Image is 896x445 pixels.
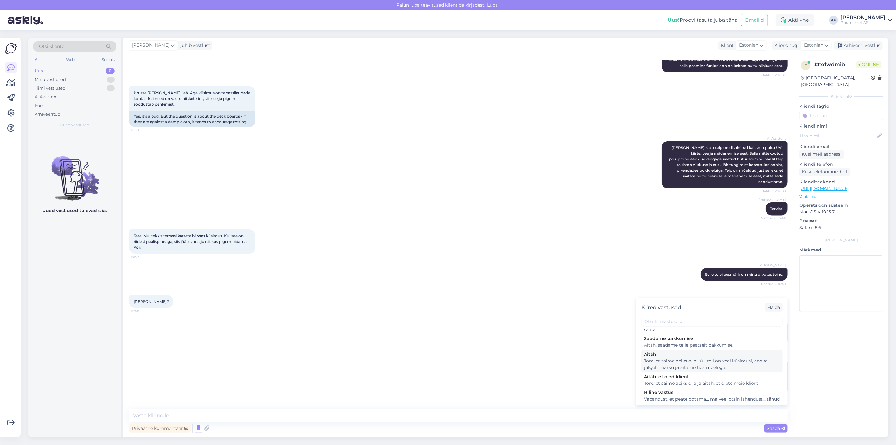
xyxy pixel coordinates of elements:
[841,20,885,25] div: Puumarket AS
[739,42,758,49] span: Estonian
[799,218,883,224] p: Brauser
[799,194,883,199] p: Vaata edasi ...
[131,254,155,259] span: 16:47
[841,15,885,20] div: [PERSON_NAME]
[5,43,17,55] img: Askly Logo
[134,299,169,304] span: [PERSON_NAME]?
[644,358,780,371] div: Tore, et saime abiks olla. Kui teil on veel küsimusi, andke julgelt märku ja aitame hea meelega.
[799,150,844,159] div: Küsi meiliaadressi
[60,122,89,128] span: Uued vestlused
[856,61,882,68] span: Online
[35,77,66,83] div: Minu vestlused
[644,380,780,387] div: Tore, et saime abiks olla ja aitäh, et olete meie klient!
[799,168,850,176] div: Küsi telefoninumbrit
[799,94,883,99] div: Kliendi info
[799,224,883,231] p: Safari 18.6
[668,16,738,24] div: Proovi tasuta juba täna:
[767,425,785,431] span: Saada
[641,304,681,311] div: Kiired vastused
[761,189,786,194] span: Nähtud ✓ 16:38
[762,136,786,141] span: AI Assistent
[35,68,43,74] div: Uus
[772,42,799,49] div: Klienditugi
[106,68,115,74] div: 0
[644,389,780,396] div: Hiline vastus
[776,14,814,26] div: Aktiivne
[799,161,883,168] p: Kliendi telefon
[834,41,883,50] div: Arhiveeri vestlus
[761,73,786,78] span: Nähtud ✓ 16:37
[43,207,107,214] p: Uued vestlused tulevad siia.
[644,342,780,349] div: Aitäh, saadame teile peatselt pakkumise.
[799,123,883,130] p: Kliendi nimi
[668,17,680,23] b: Uus!
[644,335,780,342] div: Saadame pakkumise
[33,55,41,64] div: All
[799,143,883,150] p: Kliendi email
[761,216,786,221] span: Nähtud ✓ 16:44
[799,186,849,191] a: [URL][DOMAIN_NAME]
[35,85,66,91] div: Tiimi vestlused
[829,16,838,25] div: AP
[669,145,784,184] span: [PERSON_NAME] katteteip on disainitud kaitsma puitu UV-kiirte, vee ja mädanemise eest. Selle mitt...
[641,317,783,327] input: Otsi kiirvastuseid
[814,61,856,68] div: # txdwdmib
[644,396,780,409] div: Vabandust, et peate ootama… ma veel otsin lahendust… tänud kannatlikkuse eest!
[39,43,64,50] span: Otsi kliente
[129,111,255,127] div: Yes, it's a bug. But the question is about the deck boards - if they are against a damp cloth, it...
[841,15,892,25] a: [PERSON_NAME]Puumarket AS
[799,209,883,215] p: Mac OS X 10.15.7
[799,103,883,110] p: Kliendi tag'id
[134,234,249,250] span: Tere! Mul tekkis terrassi katteteibi osas küsimus. Kui see on riidest pealispinnaga, siis jääb si...
[28,145,121,202] img: No chats
[178,42,210,49] div: juhib vestlust
[134,90,251,107] span: Prusse [PERSON_NAME], jah. Aga küsimus on terrassilaudade kohta - kui need on vastu niisket riiet...
[131,128,155,132] span: 16:38
[101,55,116,64] div: Socials
[805,63,807,68] span: t
[644,351,780,358] div: Aitäh
[770,206,783,211] span: Tervist!
[131,309,155,313] span: 16:48
[718,42,734,49] div: Klient
[65,55,76,64] div: Web
[741,14,768,26] button: Emailid
[761,281,786,286] span: Nähtud ✓ 16:48
[107,77,115,83] div: 1
[799,179,883,185] p: Klienditeekond
[129,424,191,433] div: Privaatne kommentaar
[799,202,883,209] p: Operatsioonisüsteem
[35,94,58,100] div: AI Assistent
[107,85,115,91] div: 1
[759,197,786,202] span: [PERSON_NAME]
[705,272,783,277] span: Selle teibi eesmärk on minu arvates teine.
[35,102,44,109] div: Kõik
[800,132,876,139] input: Lisa nimi
[485,2,500,8] span: Luba
[801,75,871,88] div: [GEOGRAPHIC_DATA], [GEOGRAPHIC_DATA]
[35,111,60,118] div: Arhiveeritud
[799,247,883,253] p: Märkmed
[804,42,823,49] span: Estonian
[765,303,783,312] div: Halda
[799,237,883,243] div: [PERSON_NAME]
[759,263,786,268] span: [PERSON_NAME]
[132,42,169,49] span: [PERSON_NAME]
[644,373,780,380] div: Aitäh, et oled klient
[799,111,883,120] input: Lisa tag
